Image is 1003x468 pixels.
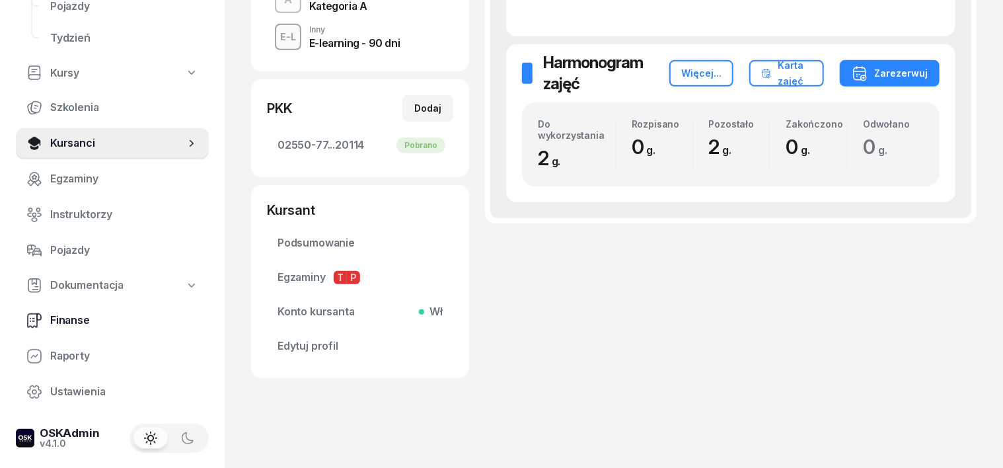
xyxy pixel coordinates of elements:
div: Kategoria A [309,1,367,11]
small: g. [552,155,561,168]
a: EgzaminyTP [267,262,453,293]
div: Do wykorzystania [538,118,615,141]
span: P [347,271,360,284]
span: 0 [786,135,817,159]
img: logo-xs-dark@2x.png [16,428,34,447]
span: Podsumowanie [278,235,443,252]
div: v4.1.0 [40,439,100,448]
span: 2 [538,146,568,170]
span: Raporty [50,348,198,365]
a: Ustawienia [16,375,209,407]
small: g. [801,143,810,157]
div: Dodaj [414,100,441,116]
a: Konto kursantaWł [267,296,453,328]
span: Konto kursanta [278,303,443,321]
a: Raporty [16,340,209,371]
div: Odwołano [863,118,924,130]
div: Rozpisano [632,118,692,130]
span: Egzaminy [278,269,443,286]
div: Pobrano [396,137,445,153]
button: Karta zajęć [749,60,824,87]
span: Pojazdy [50,242,198,259]
span: Kursy [50,64,79,81]
div: OSKAdmin [40,428,100,439]
small: g. [722,143,731,157]
a: 02550-77...20114Pobrano [267,130,453,161]
div: Zakończono [786,118,846,130]
small: g. [647,143,656,157]
span: Instruktorzy [50,206,198,223]
a: Egzaminy [16,163,209,195]
h2: Harmonogram zajęć [543,52,669,95]
span: 02550-77...20114 [278,137,443,154]
div: E-L [275,28,301,45]
button: E-LInnyE-learning - 90 dni [267,19,453,56]
a: Szkolenia [16,92,209,124]
span: Wł [424,303,443,321]
div: PKK [267,99,292,118]
a: Podsumowanie [267,227,453,259]
span: Edytuj profil [278,338,443,355]
span: Szkolenia [50,99,198,116]
button: Więcej... [669,60,733,87]
a: Instruktorzy [16,199,209,231]
span: 0 [632,135,663,159]
div: Pozostało [709,118,770,130]
div: E-learning - 90 dni [309,38,400,48]
div: Kursant [267,201,453,219]
div: Inny [309,26,400,34]
span: Egzaminy [50,171,198,188]
a: Finanse [16,304,209,336]
span: Dokumentacja [50,277,124,294]
span: Ustawienia [50,383,198,401]
span: Tydzień [50,30,198,47]
button: Zarezerwuj [840,60,940,87]
div: Zarezerwuj [852,65,928,81]
a: Tydzień [40,22,209,54]
span: T [334,271,347,284]
small: g. [878,143,887,157]
a: Kursy [16,58,209,88]
a: Pojazdy [16,235,209,266]
div: Więcej... [681,65,722,81]
span: Finanse [50,312,198,329]
button: E-L [275,24,301,50]
a: Kursanci [16,128,209,159]
span: 0 [863,135,894,159]
a: Edytuj profil [267,331,453,362]
button: Dodaj [402,95,453,122]
span: 2 [709,135,739,159]
a: Dokumentacja [16,270,209,301]
span: Kursanci [50,135,185,152]
div: Karta zajęć [761,58,812,89]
